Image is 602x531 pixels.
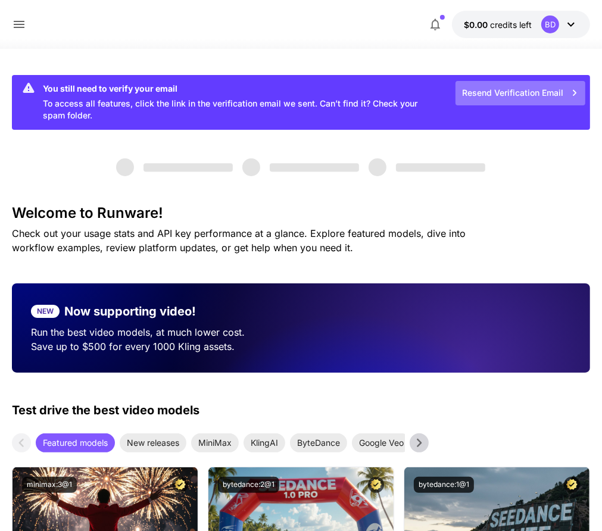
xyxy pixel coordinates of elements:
p: Test drive the best video models [12,401,199,419]
div: Google Veo [352,433,411,452]
button: $0.00BD [452,11,590,38]
span: ByteDance [290,436,347,449]
div: New releases [120,433,186,452]
button: Resend Verification Email [456,81,585,105]
span: KlingAI [244,436,285,449]
div: To access all features, click the link in the verification email we sent. Can’t find it? Check yo... [43,79,427,126]
div: MiniMax [191,433,239,452]
p: NEW [37,306,54,317]
span: credits left [490,20,532,30]
p: Run the best video models, at much lower cost. [31,325,282,339]
span: $0.00 [464,20,490,30]
span: MiniMax [191,436,239,449]
div: ByteDance [290,433,347,452]
button: minimax:3@1 [22,477,77,493]
p: Save up to $500 for every 1000 Kling assets. [31,339,282,354]
div: You still need to verify your email [43,82,427,95]
h3: Welcome to Runware! [12,205,590,221]
button: Certified Model – Vetted for best performance and includes a commercial license. [172,477,188,493]
button: bytedance:1@1 [414,477,474,493]
div: KlingAI [244,433,285,452]
p: Now supporting video! [64,302,196,320]
button: Certified Model – Vetted for best performance and includes a commercial license. [564,477,580,493]
button: bytedance:2@1 [218,477,279,493]
div: BD [541,15,559,33]
div: Featured models [36,433,115,452]
div: $0.00 [464,18,532,31]
span: Google Veo [352,436,411,449]
span: New releases [120,436,186,449]
button: Certified Model – Vetted for best performance and includes a commercial license. [368,477,384,493]
span: Featured models [36,436,115,449]
span: Check out your usage stats and API key performance at a glance. Explore featured models, dive int... [12,227,466,254]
